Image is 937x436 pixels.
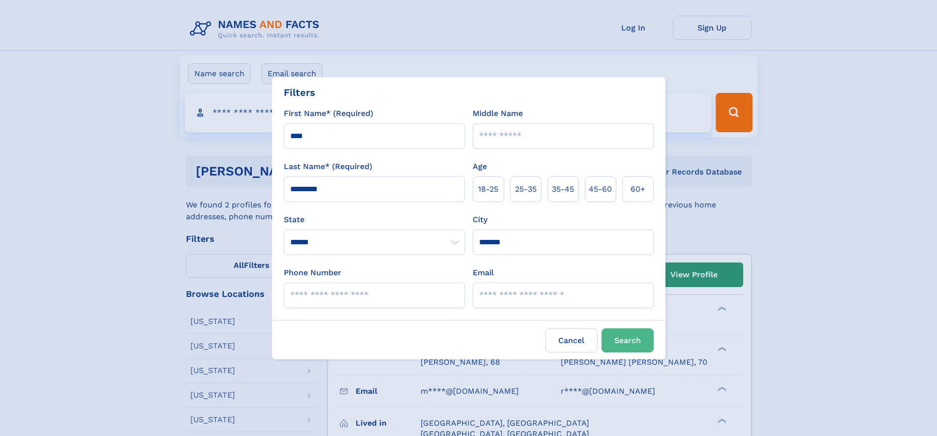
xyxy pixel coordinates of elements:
[515,183,537,195] span: 25‑35
[545,328,598,352] label: Cancel
[602,328,654,352] button: Search
[473,108,523,119] label: Middle Name
[284,267,341,279] label: Phone Number
[284,214,465,226] label: State
[478,183,498,195] span: 18‑25
[631,183,645,195] span: 60+
[284,161,372,173] label: Last Name* (Required)
[284,85,315,100] div: Filters
[284,108,373,119] label: First Name* (Required)
[473,161,487,173] label: Age
[589,183,612,195] span: 45‑60
[473,267,494,279] label: Email
[473,214,487,226] label: City
[552,183,574,195] span: 35‑45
